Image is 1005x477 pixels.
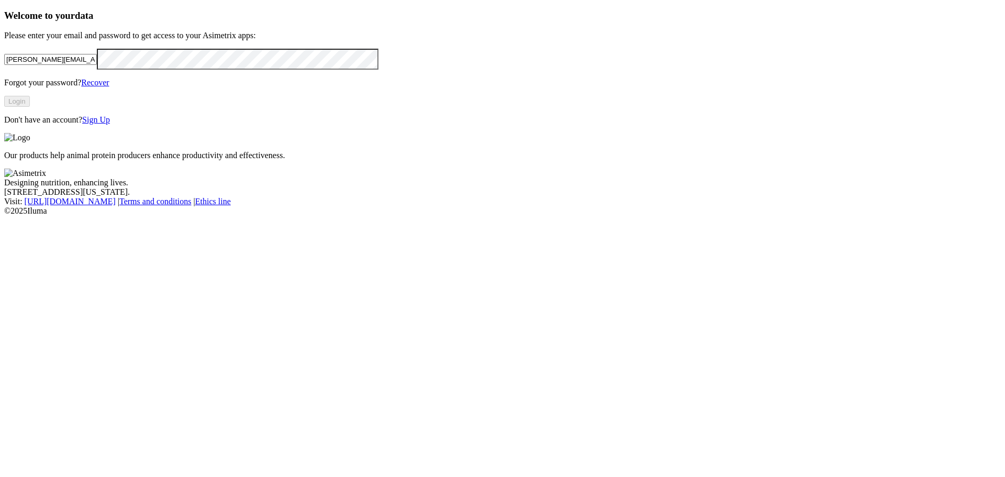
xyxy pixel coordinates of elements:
[4,187,1001,197] div: [STREET_ADDRESS][US_STATE].
[4,78,1001,87] p: Forgot your password?
[4,96,30,107] button: Login
[4,31,1001,40] p: Please enter your email and password to get access to your Asimetrix apps:
[4,206,1001,216] div: © 2025 Iluma
[82,115,110,124] a: Sign Up
[4,151,1001,160] p: Our products help animal protein producers enhance productivity and effectiveness.
[25,197,116,206] a: [URL][DOMAIN_NAME]
[81,78,109,87] a: Recover
[4,10,1001,21] h3: Welcome to your
[4,178,1001,187] div: Designing nutrition, enhancing lives.
[4,115,1001,125] p: Don't have an account?
[4,197,1001,206] div: Visit : | |
[195,197,231,206] a: Ethics line
[75,10,93,21] span: data
[4,169,46,178] img: Asimetrix
[119,197,192,206] a: Terms and conditions
[4,133,30,142] img: Logo
[4,54,97,65] input: Your email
